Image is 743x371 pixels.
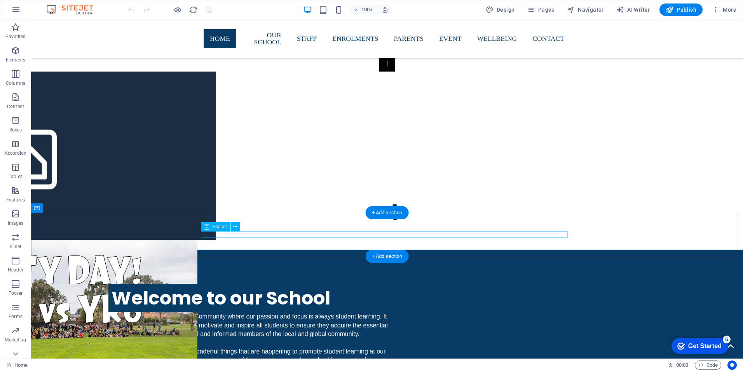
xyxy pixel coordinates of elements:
span: More [712,6,736,14]
h6: Session time [668,360,689,370]
p: Columns [6,80,25,86]
span: Navigator [567,6,604,14]
div: 5 [56,2,63,9]
button: Navigator [564,3,607,16]
span: Spacer [213,224,227,229]
span: AI Writer [616,6,650,14]
button: reload [188,5,198,14]
div: Design (Ctrl+Alt+Y) [483,3,518,16]
p: Accordion [5,150,26,156]
button: Design [483,3,518,16]
span: Pages [527,6,554,14]
p: Elements [6,57,26,63]
span: Please look around our website and discover the wonderful things that are happening to promote st... [25,329,355,353]
p: Images [8,220,24,226]
span: Design [486,6,515,14]
button: More [709,3,740,16]
button: AI Writer [613,3,653,16]
a: Click to cancel selection. Double-click to open Pages [6,360,28,370]
div: + Add section [366,250,409,263]
p: Footer [9,290,23,296]
img: Editor Logo [45,5,103,14]
span: : [682,362,683,368]
span: Code [698,360,718,370]
p: Header [8,267,23,273]
button: 1 [361,184,366,189]
span: [GEOGRAPHIC_DATA] is a Professional Learning Community where our passion and focus is always stud... [23,294,356,318]
button: Pages [524,3,557,16]
button: 2 [361,194,366,198]
p: Favorites [5,33,25,40]
button: 100% [350,5,377,14]
span: 00 00 [676,360,688,370]
button: Usercentrics [727,360,737,370]
div: Image Slider [166,18,546,211]
div: Get Started 5 items remaining, 0% complete [4,4,61,20]
p: Marketing [5,337,26,343]
i: Reload page [189,5,198,14]
p: Tables [9,173,23,180]
span: Publish [666,6,696,14]
p: Content [7,103,24,110]
h6: 100% [361,5,374,14]
p: Features [6,197,25,203]
p: Slider [10,243,22,250]
i: On resize automatically adjust zoom level to fit chosen device. [382,6,389,13]
button: Code [695,360,721,370]
div: Get Started [21,9,54,16]
p: Forms [9,313,23,320]
div: + Add section [366,206,409,219]
button: Publish [659,3,703,16]
p: Boxes [9,127,22,133]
